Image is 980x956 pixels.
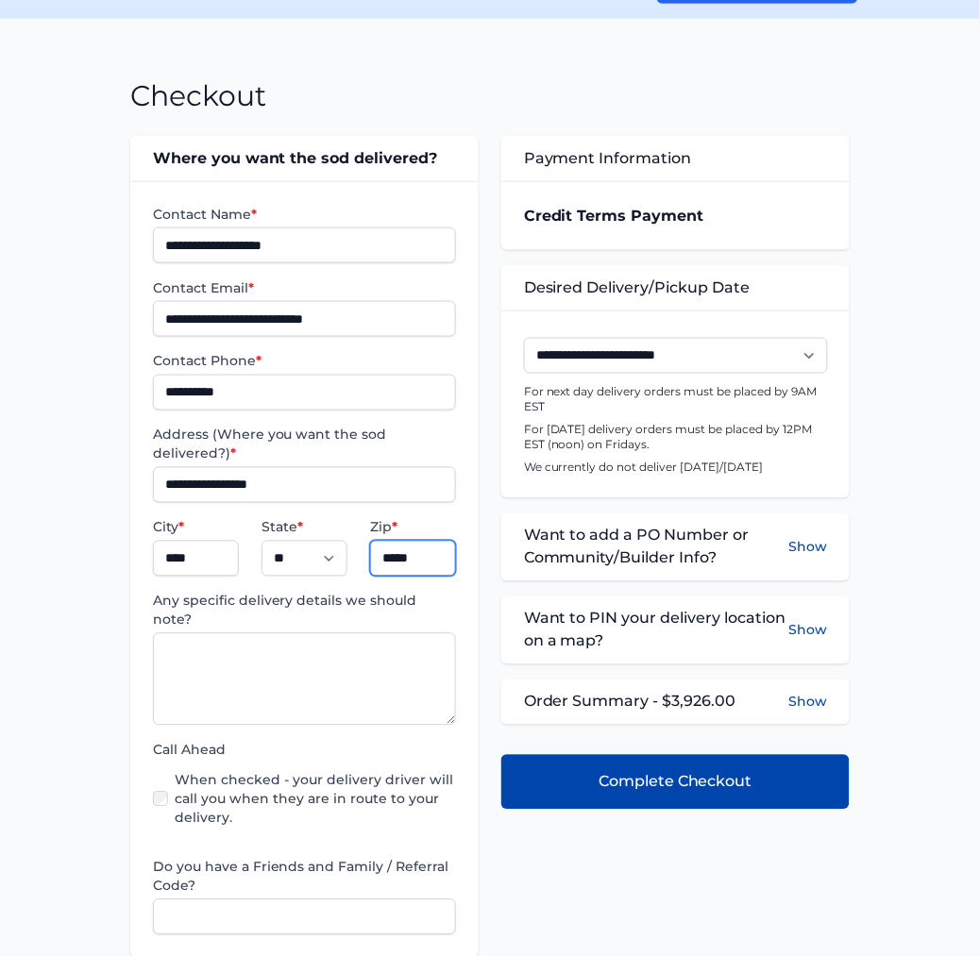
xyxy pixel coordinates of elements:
label: Contact Phone [153,352,456,371]
label: City [153,518,239,537]
label: Call Ahead [153,741,456,760]
p: For next day delivery orders must be placed by 9AM EST [524,385,827,415]
label: State [262,518,347,537]
label: Contact Name [153,205,456,224]
span: Complete Checkout [599,771,752,794]
label: Contact Email [153,278,456,297]
button: Show [788,693,827,712]
label: Any specific delivery details we should note? [153,592,456,629]
span: Want to add a PO Number or Community/Builder Info? [524,525,788,570]
button: Show [788,608,827,653]
button: Complete Checkout [501,755,850,810]
strong: Credit Terms Payment [524,207,704,225]
span: Order Summary - $3,926.00 [524,691,736,713]
h1: Checkout [130,79,266,113]
label: Do you have a Friends and Family / Referral Code? [153,858,456,896]
div: Where you want the sod delivered? [130,136,479,181]
div: Payment Information [501,136,850,181]
p: For [DATE] delivery orders must be placed by 12PM EST (noon) on Fridays. [524,423,827,453]
div: Desired Delivery/Pickup Date [501,265,850,310]
label: When checked - your delivery driver will call you when they are in route to your delivery. [176,771,456,828]
span: Want to PIN your delivery location on a map? [524,608,788,653]
button: Show [788,525,827,570]
label: Address (Where you want the sod delivered?) [153,426,456,463]
label: Zip [370,518,456,537]
p: We currently do not deliver [DATE]/[DATE] [524,461,827,476]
